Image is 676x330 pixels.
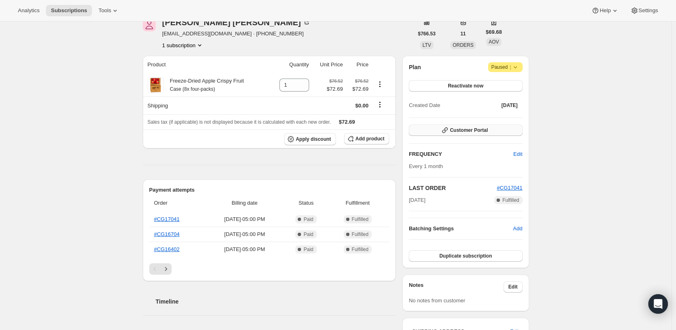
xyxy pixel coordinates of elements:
[600,7,611,14] span: Help
[409,125,522,136] button: Customer Portal
[510,64,511,70] span: |
[143,96,269,114] th: Shipping
[409,297,465,304] span: No notes from customer
[409,163,443,169] span: Every 1 month
[453,42,473,48] span: ORDERS
[373,80,386,89] button: Product actions
[439,253,492,259] span: Duplicate subscription
[303,231,313,238] span: Paid
[409,184,497,192] h2: LAST ORDER
[626,5,663,16] button: Settings
[502,197,519,203] span: Fulfilled
[51,7,87,14] span: Subscriptions
[409,281,504,293] h3: Notes
[409,101,440,109] span: Created Date
[355,79,369,83] small: $76.52
[154,216,180,222] a: #CG17041
[413,28,440,39] button: $766.53
[345,56,371,74] th: Price
[162,18,311,26] div: [PERSON_NAME] [PERSON_NAME]
[409,63,421,71] h2: Plan
[143,56,269,74] th: Product
[162,41,204,49] button: Product actions
[508,284,518,290] span: Edit
[18,7,39,14] span: Analytics
[339,119,355,125] span: $72.69
[331,199,384,207] span: Fulfillment
[329,79,343,83] small: $76.52
[502,102,518,109] span: [DATE]
[418,31,436,37] span: $766.53
[149,186,390,194] h2: Payment attempts
[639,7,658,14] span: Settings
[409,150,513,158] h2: FREQUENCY
[164,77,244,93] div: Freeze-Dried Apple Crispy Fruit
[344,133,389,144] button: Add product
[491,63,519,71] span: Paused
[348,85,369,93] span: $72.69
[286,199,326,207] span: Status
[160,263,172,275] button: Next
[373,100,386,109] button: Shipping actions
[149,194,206,212] th: Order
[303,246,313,253] span: Paid
[409,196,425,204] span: [DATE]
[154,246,180,252] a: #CG16402
[497,184,523,192] button: #CG17041
[352,246,369,253] span: Fulfilled
[170,86,215,92] small: Case (8x four-packs)
[409,250,522,262] button: Duplicate subscription
[327,85,343,93] span: $72.69
[149,263,390,275] nav: Pagination
[497,185,523,191] a: #CG17041
[352,216,369,223] span: Fulfilled
[508,148,527,161] button: Edit
[486,28,502,36] span: $69.68
[303,216,313,223] span: Paid
[269,56,312,74] th: Quantity
[208,245,281,254] span: [DATE] · 05:00 PM
[456,28,471,39] button: 11
[148,77,164,93] img: product img
[423,42,431,48] span: LTV
[13,5,44,16] button: Analytics
[156,297,396,306] h2: Timeline
[488,39,499,45] span: AOV
[94,5,124,16] button: Tools
[513,150,522,158] span: Edit
[312,56,345,74] th: Unit Price
[355,135,384,142] span: Add product
[508,222,527,235] button: Add
[352,231,369,238] span: Fulfilled
[143,18,156,31] span: marcy Bernstein
[448,83,483,89] span: Reactivate now
[46,5,92,16] button: Subscriptions
[513,225,522,233] span: Add
[208,230,281,238] span: [DATE] · 05:00 PM
[497,100,523,111] button: [DATE]
[355,103,369,109] span: $0.00
[409,225,513,233] h6: Batching Settings
[162,30,311,38] span: [EMAIL_ADDRESS][DOMAIN_NAME] · [PHONE_NUMBER]
[208,215,281,223] span: [DATE] · 05:00 PM
[208,199,281,207] span: Billing date
[648,294,668,314] div: Open Intercom Messenger
[450,127,488,133] span: Customer Portal
[460,31,466,37] span: 11
[296,136,331,142] span: Apply discount
[154,231,180,237] a: #CG16704
[284,133,336,145] button: Apply discount
[148,119,331,125] span: Sales tax (if applicable) is not displayed because it is calculated with each new order.
[587,5,624,16] button: Help
[98,7,111,14] span: Tools
[409,80,522,92] button: Reactivate now
[504,281,523,293] button: Edit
